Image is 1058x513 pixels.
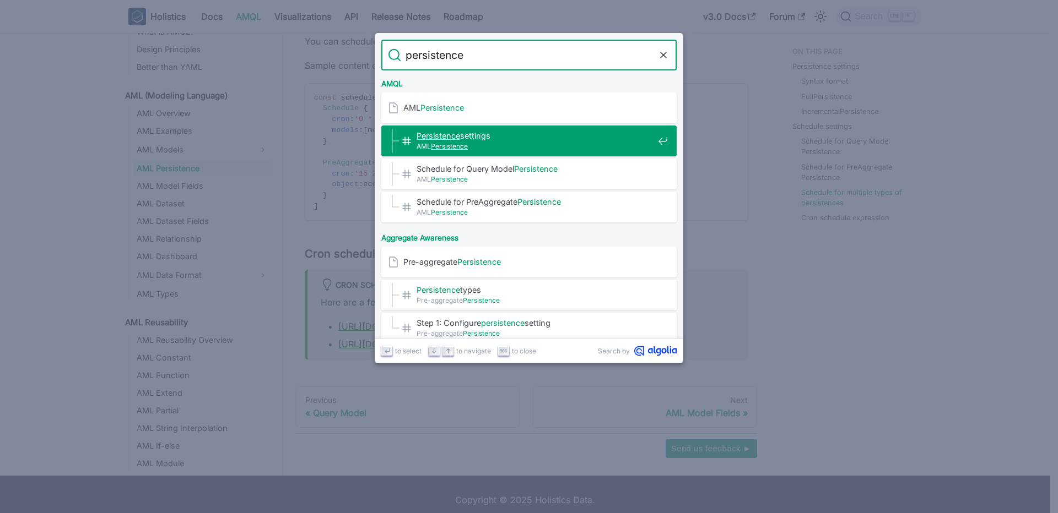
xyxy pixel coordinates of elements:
[381,159,677,189] a: Schedule for Query ModelPersistence​AMLPersistence
[463,296,500,304] mark: Persistence
[417,197,654,207] span: Schedule for PreAggregate ​
[420,103,464,112] mark: Persistence
[403,256,654,267] span: Pre-aggregate
[381,247,677,277] a: Pre-aggregatePersistence
[499,347,508,355] svg: Escape key
[417,163,654,174] span: Schedule for Query Model ​
[431,142,468,150] mark: Persistence
[395,346,422,356] span: to select
[417,174,654,184] span: AML
[431,175,468,183] mark: Persistence
[514,164,558,173] mark: Persistence
[417,141,654,151] span: AML
[379,225,679,247] div: Aggregate Awareness
[381,92,677,123] a: AMLPersistence
[512,346,536,356] span: to close
[417,328,654,339] span: Pre-aggregate
[457,257,501,266] mark: Persistence
[463,329,500,337] mark: Persistence
[431,208,468,216] mark: Persistence
[401,40,657,70] input: Search docs
[517,197,561,206] mark: Persistence
[383,347,391,355] svg: Enter key
[417,295,654,305] span: Pre-aggregate
[381,125,677,156] a: Persistencesettings​AMLPersistence
[417,285,654,295] span: types​
[598,346,630,356] span: Search by
[481,318,525,328] mark: persistence
[417,131,460,140] mark: Persistence
[598,346,677,356] a: Search byAlgolia
[381,313,677,343] a: Step 1: Configurepersistencesetting​Pre-aggregatePersistence
[381,192,677,222] a: Schedule for PreAggregatePersistence​AMLPersistence
[417,130,654,141] span: settings​
[430,347,438,355] svg: Arrow down
[634,346,677,356] svg: Algolia
[403,102,654,113] span: AML
[657,48,670,62] button: Clear the query
[417,285,460,294] mark: Persistence
[379,70,679,92] div: AMQL
[417,207,654,217] span: AML
[444,347,452,355] svg: Arrow up
[417,318,654,328] span: Step 1: Configure setting​
[456,346,491,356] span: to navigate
[381,280,677,310] a: Persistencetypes​Pre-aggregatePersistence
